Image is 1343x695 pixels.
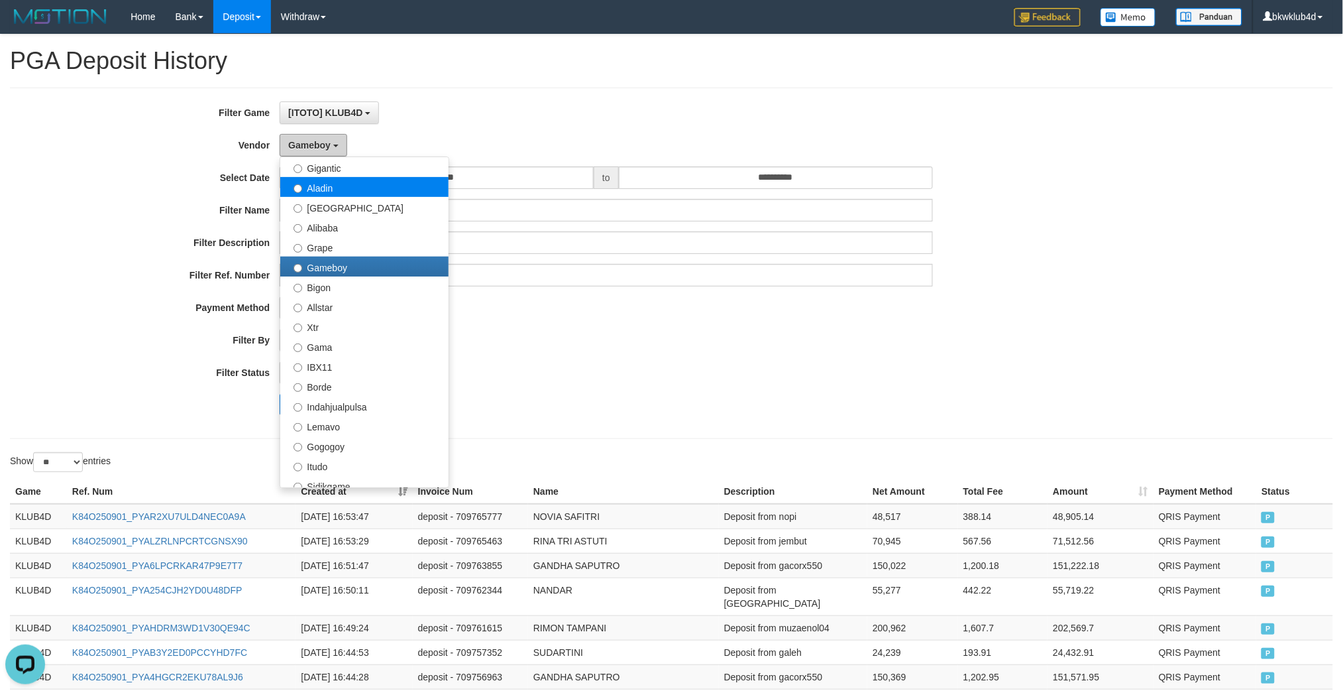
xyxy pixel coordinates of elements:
[719,479,868,504] th: Description
[413,479,528,504] th: Invoice Num
[295,664,412,689] td: [DATE] 16:44:28
[867,578,958,615] td: 55,277
[72,647,247,658] a: K84O250901_PYAB3Y2ED0PCCYHD7FC
[719,553,868,578] td: Deposit from gacorx550
[280,237,449,257] label: Grape
[1048,578,1154,615] td: 55,719.22
[528,664,719,689] td: GANDHA SAPUTRO
[280,134,347,157] button: Gameboy
[1154,553,1256,578] td: QRIS Payment
[33,452,83,472] select: Showentries
[294,363,302,372] input: IBX11
[867,479,958,504] th: Net Amount
[280,336,449,356] label: Gama
[1262,512,1275,523] span: PAID
[1262,561,1275,572] span: PAID
[280,157,449,177] label: Gigantic
[280,277,449,296] label: Bigon
[72,585,242,596] a: K84O250901_PYA254CJH2YD0U48DFP
[719,615,868,640] td: Deposit from muzaenol04
[867,640,958,664] td: 24,239
[528,615,719,640] td: RIMON TAMPANI
[1154,504,1256,529] td: QRIS Payment
[280,257,449,277] label: Gameboy
[1256,479,1333,504] th: Status
[719,640,868,664] td: Deposit from galeh
[1154,640,1256,664] td: QRIS Payment
[10,479,67,504] th: Game
[295,504,412,529] td: [DATE] 16:53:47
[280,356,449,376] label: IBX11
[958,664,1048,689] td: 1,202.95
[294,423,302,432] input: Lemavo
[10,48,1333,74] h1: PGA Deposit History
[72,511,246,522] a: K84O250901_PYAR2XU7ULD4NEC0A9A
[67,479,296,504] th: Ref. Num
[294,284,302,292] input: Bigon
[1048,529,1154,553] td: 71,512.56
[1048,615,1154,640] td: 202,569.7
[294,304,302,312] input: Allstar
[867,664,958,689] td: 150,369
[1262,537,1275,548] span: PAID
[10,452,111,472] label: Show entries
[294,164,302,173] input: Gigantic
[1014,8,1081,27] img: Feedback.jpg
[72,536,248,546] a: K84O250901_PYALZRLNPCRTCGNSX90
[295,479,412,504] th: Created at: activate to sort column ascending
[413,664,528,689] td: deposit - 709756963
[288,107,362,118] span: [ITOTO] KLUB4D
[413,553,528,578] td: deposit - 709763855
[1154,479,1256,504] th: Payment Method
[10,615,67,640] td: KLUB4D
[5,5,45,45] button: Open LiveChat chat widget
[10,529,67,553] td: KLUB4D
[10,7,111,27] img: MOTION_logo.png
[413,504,528,529] td: deposit - 709765777
[295,615,412,640] td: [DATE] 16:49:24
[1176,8,1242,26] img: panduan.png
[1262,672,1275,684] span: PAID
[72,623,250,633] a: K84O250901_PYAHDRM3WD1V30QE94C
[867,553,958,578] td: 150,022
[72,560,242,571] a: K84O250901_PYA6LPCRKAR47P9E7T7
[294,224,302,233] input: Alibaba
[719,578,868,615] td: Deposit from [GEOGRAPHIC_DATA]
[294,324,302,332] input: Xtr
[528,504,719,529] td: NOVIA SAFITRI
[528,479,719,504] th: Name
[294,403,302,412] input: Indahjualpulsa
[280,475,449,495] label: Sidikgame
[1101,8,1156,27] img: Button%20Memo.svg
[288,140,331,151] span: Gameboy
[1048,664,1154,689] td: 151,571.95
[280,296,449,316] label: Allstar
[958,529,1048,553] td: 567.56
[72,672,243,682] a: K84O250901_PYA4HGCR2EKU78AL9J6
[413,529,528,553] td: deposit - 709765463
[280,416,449,436] label: Lemavo
[867,529,958,553] td: 70,945
[1154,664,1256,689] td: QRIS Payment
[958,615,1048,640] td: 1,607.7
[1262,586,1275,597] span: PAID
[413,578,528,615] td: deposit - 709762344
[295,578,412,615] td: [DATE] 16:50:11
[280,436,449,456] label: Gogogoy
[719,529,868,553] td: Deposit from jembut
[528,553,719,578] td: GANDHA SAPUTRO
[10,578,67,615] td: KLUB4D
[280,177,449,197] label: Aladin
[1154,529,1256,553] td: QRIS Payment
[295,529,412,553] td: [DATE] 16:53:29
[10,553,67,578] td: KLUB4D
[867,615,958,640] td: 200,962
[1154,615,1256,640] td: QRIS Payment
[294,184,302,193] input: Aladin
[958,578,1048,615] td: 442.22
[280,396,449,416] label: Indahjualpulsa
[280,316,449,336] label: Xtr
[295,553,412,578] td: [DATE] 16:51:47
[867,504,958,529] td: 48,517
[958,479,1048,504] th: Total Fee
